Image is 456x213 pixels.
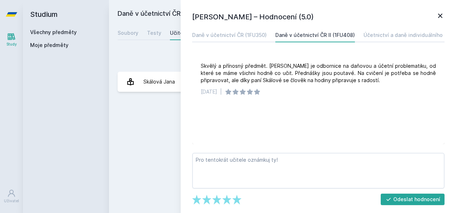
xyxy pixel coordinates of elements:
span: Moje předměty [30,42,68,49]
div: Uživatel [4,198,19,204]
a: Testy [147,26,161,40]
div: Study [6,42,17,47]
a: Skálová Jana 1 hodnocení 5.0 [118,72,447,92]
div: | [220,88,222,95]
a: Všechny předměty [30,29,77,35]
div: Skálová Jana [143,75,175,89]
a: Uživatel [1,185,22,207]
div: Učitelé [170,29,188,37]
h2: Daně v účetnictví ČR II (1FU408) [118,9,367,20]
a: Study [1,29,22,51]
div: Skvělý a přínosný předmět. [PERSON_NAME] je odbornice na daňovou a účetní problematiku, od které ... [201,62,436,84]
div: Testy [147,29,161,37]
a: Soubory [118,26,138,40]
div: Soubory [118,29,138,37]
a: Učitelé [170,26,188,40]
div: [DATE] [201,88,217,95]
